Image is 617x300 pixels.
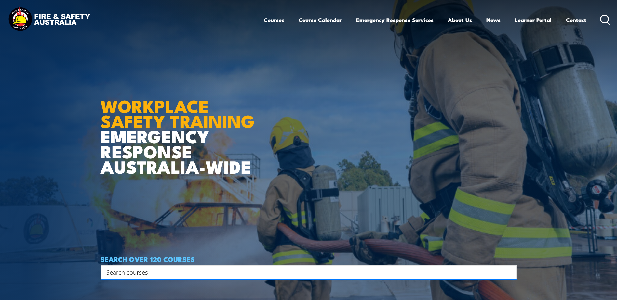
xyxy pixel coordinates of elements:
a: Courses [264,11,284,29]
form: Search form [108,268,504,277]
button: Search magnifier button [505,268,515,277]
a: Course Calendar [299,11,342,29]
h1: EMERGENCY RESPONSE AUSTRALIA-WIDE [101,82,260,174]
a: About Us [448,11,472,29]
a: Contact [566,11,586,29]
input: Search input [106,267,503,277]
a: Emergency Response Services [356,11,434,29]
a: News [486,11,501,29]
strong: WORKPLACE SAFETY TRAINING [101,92,255,134]
a: Learner Portal [515,11,552,29]
h4: SEARCH OVER 120 COURSES [101,256,517,263]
